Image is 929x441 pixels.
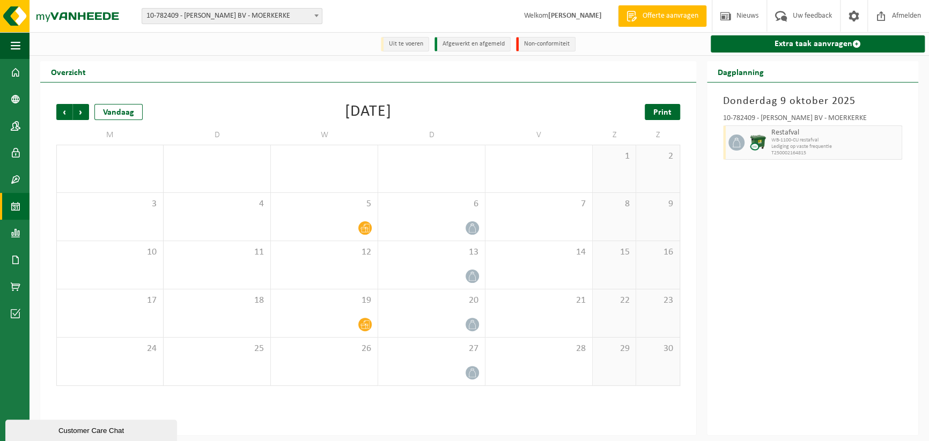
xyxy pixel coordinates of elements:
span: 6 [384,198,480,210]
span: Volgende [73,104,89,120]
td: Z [593,125,636,145]
a: Extra taak aanvragen [711,35,925,53]
div: 10-782409 - [PERSON_NAME] BV - MOERKERKE [723,115,902,125]
td: Z [636,125,680,145]
span: 22 [598,295,630,307]
span: 3 [62,198,158,210]
td: D [164,125,271,145]
span: 21 [491,295,587,307]
span: 14 [491,246,587,258]
span: 27 [384,343,480,355]
span: Print [653,108,672,117]
span: 30 [642,343,674,355]
span: 23 [642,295,674,307]
td: W [271,125,378,145]
td: D [378,125,485,145]
span: 10-782409 - VAN CAUWENBERGHE BV - MOERKERKE [142,9,322,24]
span: Restafval [771,129,899,137]
li: Uit te voeren [381,37,429,51]
span: 10 [62,246,158,258]
div: Vandaag [94,104,143,120]
td: M [56,125,164,145]
span: 10-782409 - VAN CAUWENBERGHE BV - MOERKERKE [142,8,322,24]
h3: Donderdag 9 oktober 2025 [723,93,902,109]
h2: Overzicht [40,61,97,82]
strong: [PERSON_NAME] [548,12,602,20]
span: 5 [276,198,372,210]
span: 25 [169,343,265,355]
span: 9 [642,198,674,210]
a: Print [645,104,680,120]
span: 19 [276,295,372,307]
span: 4 [169,198,265,210]
span: 11 [169,246,265,258]
span: 20 [384,295,480,307]
span: 24 [62,343,158,355]
span: Offerte aanvragen [640,11,701,21]
span: 18 [169,295,265,307]
span: 17 [62,295,158,307]
span: 28 [491,343,587,355]
span: 26 [276,343,372,355]
span: 1 [598,151,630,162]
a: Offerte aanvragen [618,5,706,27]
span: 16 [642,246,674,258]
span: 12 [276,246,372,258]
span: T250002164815 [771,150,899,156]
img: WB-1100-CU [750,134,766,151]
iframe: chat widget [5,417,179,441]
span: Lediging op vaste frequentie [771,144,899,150]
span: WB-1100-CU restafval [771,137,899,144]
span: 29 [598,343,630,355]
span: 7 [491,198,587,210]
li: Non-conformiteit [516,37,576,51]
span: 2 [642,151,674,162]
td: V [485,125,593,145]
span: 15 [598,246,630,258]
span: Vorige [56,104,72,120]
li: Afgewerkt en afgemeld [434,37,511,51]
span: 8 [598,198,630,210]
h2: Dagplanning [707,61,775,82]
div: [DATE] [345,104,392,120]
span: 13 [384,246,480,258]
